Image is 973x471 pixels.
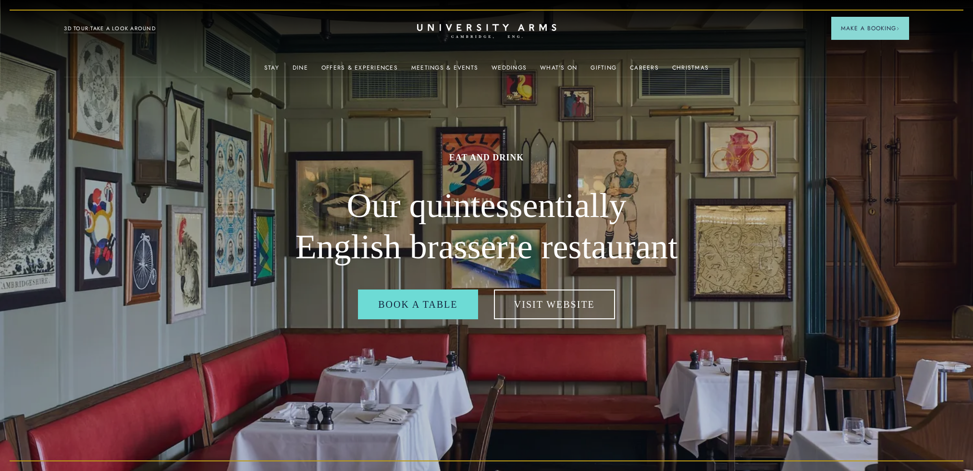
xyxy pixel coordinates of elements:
a: Book a table [358,290,478,319]
a: Home [417,24,556,39]
a: Gifting [591,64,616,77]
h1: Eat and drink [295,152,679,163]
button: Make a BookingArrow icon [831,17,909,40]
img: Arrow icon [896,27,899,30]
a: Christmas [672,64,709,77]
span: Make a Booking [841,24,899,33]
h2: Our quintessentially English brasserie restaurant [295,185,679,267]
a: Visit Website [494,290,615,319]
a: What's On [540,64,577,77]
a: 3D TOUR:TAKE A LOOK AROUND [64,24,156,33]
a: Weddings [492,64,527,77]
a: Dine [293,64,308,77]
a: Meetings & Events [411,64,478,77]
a: Offers & Experiences [321,64,398,77]
a: Stay [264,64,279,77]
a: Careers [630,64,659,77]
